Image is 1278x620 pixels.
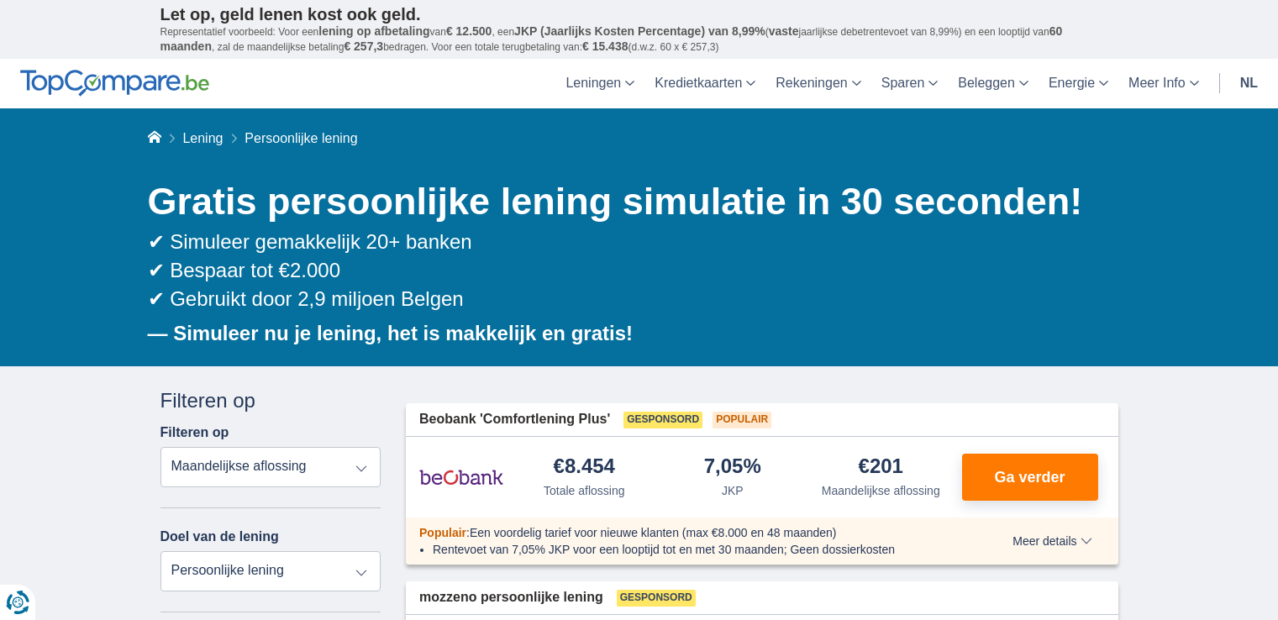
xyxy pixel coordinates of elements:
div: : [406,524,965,541]
span: Populair [713,412,771,428]
p: Let op, geld lenen kost ook geld. [160,4,1118,24]
span: € 15.438 [582,39,628,53]
span: Gesponsord [623,412,702,428]
span: Ga verder [994,470,1065,485]
a: Kredietkaarten [644,59,765,108]
div: €8.454 [554,456,615,479]
span: JKP (Jaarlijks Kosten Percentage) van 8,99% [514,24,765,38]
a: Lening [182,131,223,145]
div: €201 [859,456,903,479]
span: 60 maanden [160,24,1063,53]
span: € 12.500 [446,24,492,38]
div: Filteren op [160,386,381,415]
span: lening op afbetaling [318,24,429,38]
a: Rekeningen [765,59,870,108]
a: Sparen [871,59,949,108]
span: Gesponsord [617,590,696,607]
li: Rentevoet van 7,05% JKP voor een looptijd tot en met 30 maanden; Geen dossierkosten [433,541,951,558]
h1: Gratis persoonlijke lening simulatie in 30 seconden! [148,176,1118,228]
a: nl [1230,59,1268,108]
label: Filteren op [160,425,229,440]
p: Representatief voorbeeld: Voor een van , een ( jaarlijkse debetrentevoet van 8,99%) en een loopti... [160,24,1118,55]
span: € 257,3 [344,39,383,53]
span: Meer details [1012,535,1091,547]
span: Populair [419,526,466,539]
div: 7,05% [704,456,761,479]
div: JKP [722,482,744,499]
span: Een voordelig tarief voor nieuwe klanten (max €8.000 en 48 maanden) [470,526,837,539]
span: Beobank 'Comfortlening Plus' [419,410,610,429]
span: Persoonlijke lening [245,131,357,145]
div: Maandelijkse aflossing [822,482,940,499]
button: Ga verder [962,454,1098,501]
a: Beleggen [948,59,1039,108]
a: Leningen [555,59,644,108]
b: — Simuleer nu je lening, het is makkelijk en gratis! [148,322,634,344]
span: mozzeno persoonlijke lening [419,588,603,607]
span: vaste [769,24,799,38]
label: Doel van de lening [160,529,279,544]
a: Energie [1039,59,1118,108]
button: Meer details [1000,534,1104,548]
img: TopCompare [20,70,209,97]
a: Home [148,131,161,145]
img: product.pl.alt Beobank [419,456,503,498]
div: Totale aflossing [544,482,625,499]
a: Meer Info [1118,59,1209,108]
div: ✔ Simuleer gemakkelijk 20+ banken ✔ Bespaar tot €2.000 ✔ Gebruikt door 2,9 miljoen Belgen [148,228,1118,314]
